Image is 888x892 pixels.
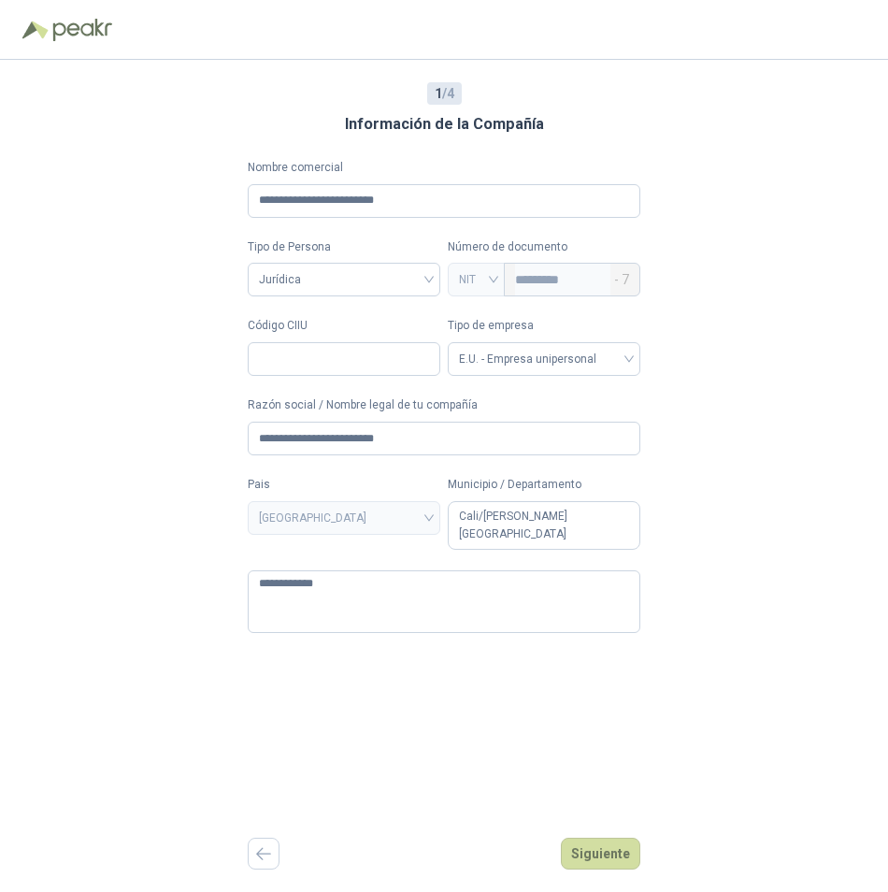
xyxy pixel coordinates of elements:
h3: Información de la Compañía [345,112,544,137]
b: 1 [435,86,442,101]
label: Nombre comercial [248,159,640,177]
button: Siguiente [561,838,640,870]
span: E.U. - Empresa unipersonal [459,345,629,373]
span: COLOMBIA [259,504,429,532]
img: Peakr [52,19,112,41]
label: Pais [248,476,440,494]
span: NIT [459,266,494,294]
p: Número de documento [448,238,640,256]
label: Código CIIU [248,317,440,335]
label: Municipio / Departamento [448,476,640,494]
label: Tipo de Persona [248,238,440,256]
span: Jurídica [259,266,429,294]
label: Tipo de empresa [448,317,640,335]
span: / 4 [435,83,454,104]
span: - 7 [614,264,629,295]
img: Logo [22,21,49,39]
label: Razón social / Nombre legal de tu compañía [248,396,640,414]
